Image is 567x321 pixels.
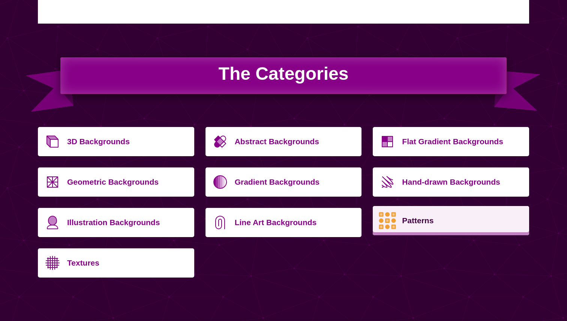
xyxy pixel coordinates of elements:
[205,208,362,237] a: Line Art Backgrounds
[373,206,529,235] a: Patterns
[67,254,189,272] p: Textures
[402,212,523,230] p: Patterns
[235,173,356,191] p: Gradient Backgrounds
[235,133,356,151] p: Abstract Backgrounds
[60,57,507,94] h2: The Categories
[38,248,194,278] a: Textures
[235,214,356,231] p: Line Art Backgrounds
[205,127,362,156] a: Abstract Backgrounds
[402,173,523,191] p: Hand-drawn Backgrounds
[67,133,189,151] p: 3D Backgrounds
[67,214,189,231] p: Illustration Backgrounds
[38,167,194,197] a: Geometric Backgrounds
[373,167,529,197] a: Hand-drawn Backgrounds
[373,127,529,156] a: Flat Gradient Backgrounds
[67,173,189,191] p: Geometric Backgrounds
[402,133,523,151] p: Flat Gradient Backgrounds
[38,127,194,156] a: 3D Backgrounds
[38,208,194,237] a: Illustration Backgrounds
[205,167,362,197] a: Gradient Backgrounds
